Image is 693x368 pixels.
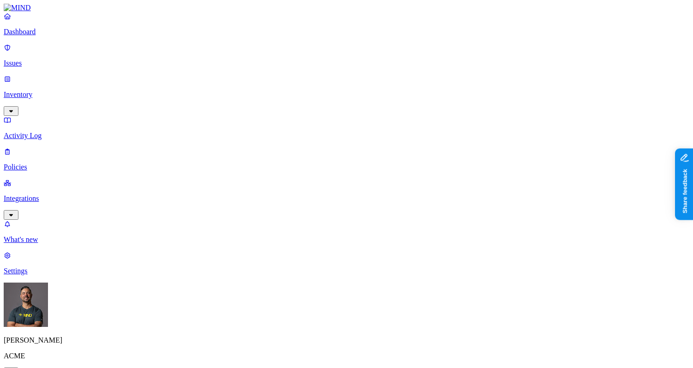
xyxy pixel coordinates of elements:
p: Policies [4,163,689,171]
img: MIND [4,4,31,12]
p: Settings [4,267,689,275]
p: [PERSON_NAME] [4,336,689,344]
a: Policies [4,147,689,171]
a: MIND [4,4,689,12]
img: Samuel Hill [4,283,48,327]
a: Integrations [4,179,689,218]
p: What's new [4,235,689,244]
a: What's new [4,220,689,244]
p: Integrations [4,194,689,203]
a: Settings [4,251,689,275]
p: Activity Log [4,132,689,140]
p: ACME [4,352,689,360]
p: Dashboard [4,28,689,36]
p: Issues [4,59,689,67]
a: Dashboard [4,12,689,36]
a: Issues [4,43,689,67]
a: Inventory [4,75,689,115]
p: Inventory [4,90,689,99]
a: Activity Log [4,116,689,140]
